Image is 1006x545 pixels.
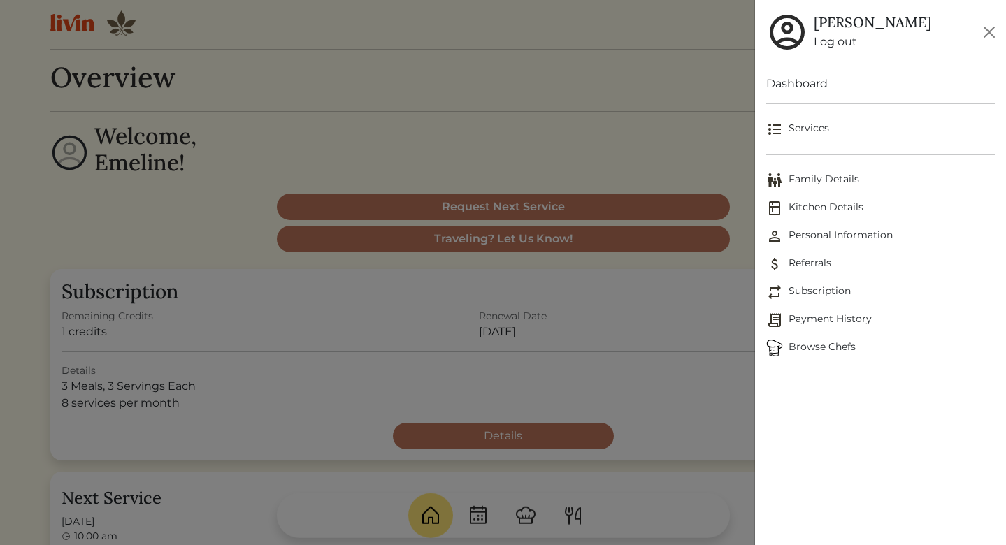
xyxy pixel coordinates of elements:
[766,306,995,334] a: Payment HistoryPayment History
[766,166,995,194] a: Family DetailsFamily Details
[766,200,995,217] span: Kitchen Details
[814,14,931,31] h5: [PERSON_NAME]
[766,256,995,272] span: Referrals
[766,172,783,189] img: Family Details
[766,340,995,356] span: Browse Chefs
[766,284,995,300] span: Subscription
[766,121,783,138] img: format_list_bulleted-ebc7f0161ee23162107b508e562e81cd567eeab2455044221954b09d19068e74.svg
[766,172,995,189] span: Family Details
[766,250,995,278] a: ReferralsReferrals
[766,334,995,362] a: ChefsBrowse Chefs
[766,312,783,328] img: Payment History
[766,200,783,217] img: Kitchen Details
[766,121,995,138] span: Services
[766,222,995,250] a: Personal InformationPersonal Information
[766,256,783,272] img: Referrals
[766,284,783,300] img: Subscription
[766,194,995,222] a: Kitchen DetailsKitchen Details
[978,21,1000,43] button: Close
[766,75,995,92] a: Dashboard
[766,228,995,245] span: Personal Information
[814,34,931,50] a: Log out
[766,115,995,143] a: Services
[766,278,995,306] a: SubscriptionSubscription
[766,312,995,328] span: Payment History
[766,340,783,356] img: Browse Chefs
[766,11,808,53] img: user_account-e6e16d2ec92f44fc35f99ef0dc9cddf60790bfa021a6ecb1c896eb5d2907b31c.svg
[766,228,783,245] img: Personal Information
